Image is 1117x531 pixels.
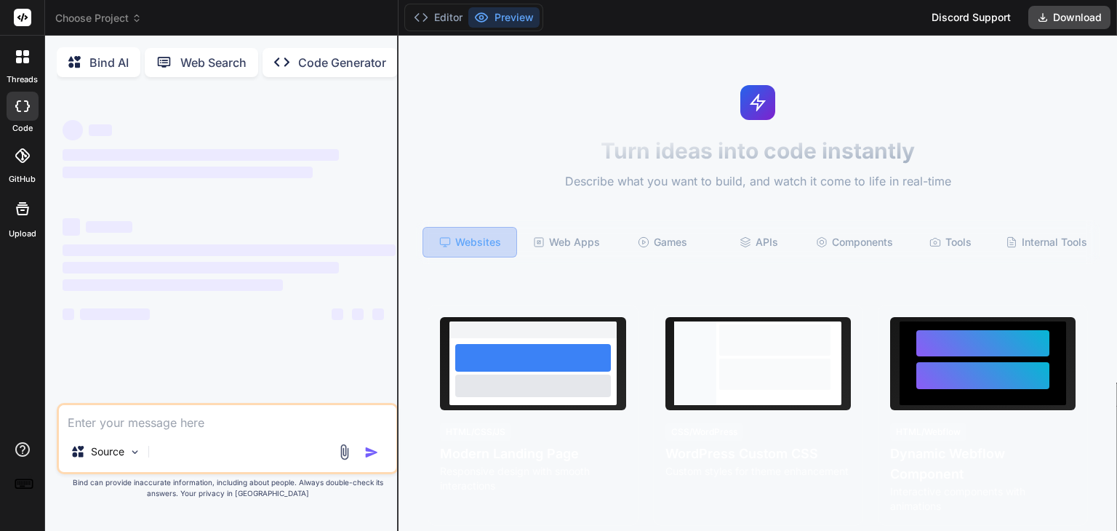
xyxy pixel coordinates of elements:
[63,218,80,236] span: ‌
[923,6,1020,29] div: Discord Support
[12,122,33,135] label: code
[364,445,379,460] img: icon
[372,308,384,320] span: ‌
[1028,6,1110,29] button: Download
[7,73,38,86] label: threads
[890,423,966,441] div: HTML/Webflow
[408,7,468,28] button: Editor
[63,262,339,274] span: ‌
[63,244,396,256] span: ‌
[440,464,625,493] p: Responsive design with smooth interactions
[336,444,353,460] img: attachment
[665,423,743,441] div: CSS/WordPress
[89,124,112,136] span: ‌
[665,464,851,479] p: Custom styles for theme enhancement
[423,227,517,257] div: Websites
[440,423,511,441] div: HTML/CSS/JS
[904,227,997,257] div: Tools
[80,308,150,320] span: ‌
[63,308,74,320] span: ‌
[9,173,36,185] label: GitHub
[57,477,399,499] p: Bind can provide inaccurate information, including about people. Always double-check its answers....
[180,54,247,71] p: Web Search
[129,446,141,458] img: Pick Models
[332,308,343,320] span: ‌
[616,227,709,257] div: Games
[808,227,901,257] div: Components
[298,54,386,71] p: Code Generator
[63,279,283,291] span: ‌
[468,7,540,28] button: Preview
[55,11,142,25] span: Choose Project
[665,444,851,464] h4: WordPress Custom CSS
[407,172,1108,191] p: Describe what you want to build, and watch it come to life in real-time
[890,484,1076,514] p: Interactive components with animations
[352,308,364,320] span: ‌
[890,444,1076,484] h4: Dynamic Webflow Component
[9,228,36,240] label: Upload
[63,120,83,140] span: ‌
[86,221,132,233] span: ‌
[520,227,613,257] div: Web Apps
[440,444,625,464] h4: Modern Landing Page
[407,137,1108,164] h1: Turn ideas into code instantly
[712,227,805,257] div: APIs
[91,444,124,459] p: Source
[63,167,313,178] span: ‌
[63,149,339,161] span: ‌
[1000,227,1093,257] div: Internal Tools
[89,54,129,71] p: Bind AI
